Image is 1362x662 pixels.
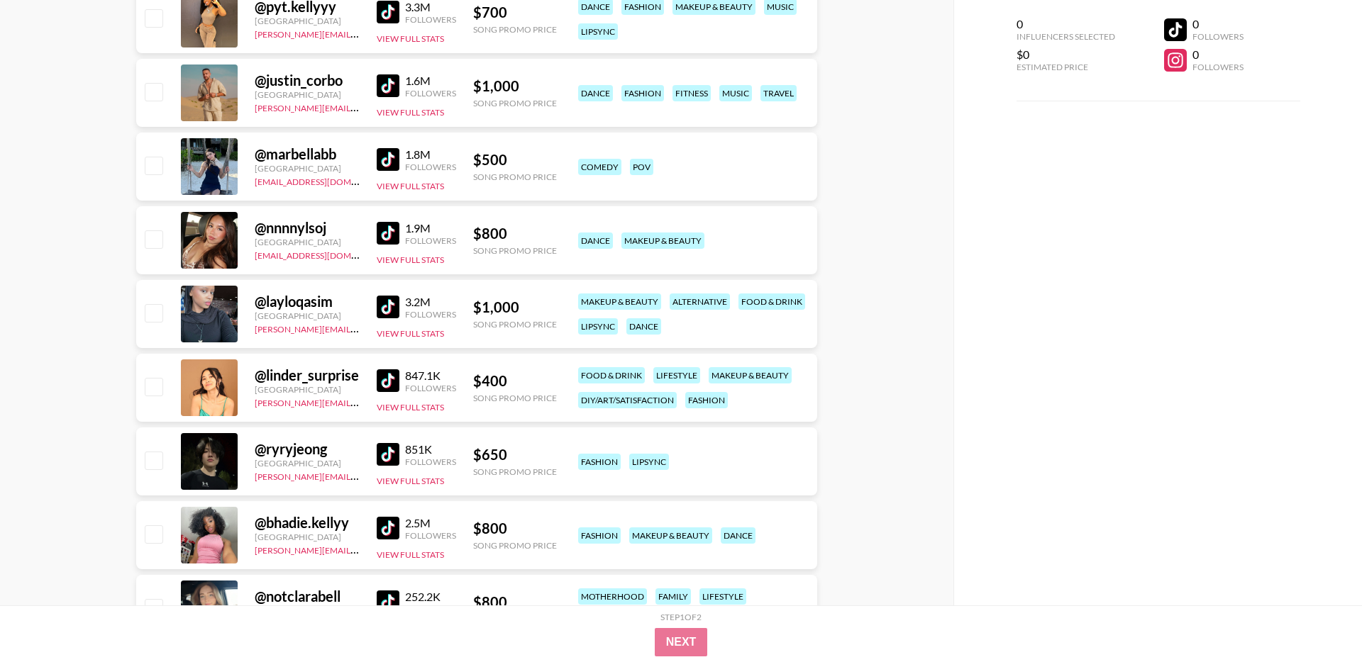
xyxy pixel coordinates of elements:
[473,593,557,611] div: $ 800
[377,222,399,245] img: TikTok
[377,328,444,339] button: View Full Stats
[405,74,456,88] div: 1.6M
[377,1,399,23] img: TikTok
[721,527,755,544] div: dance
[473,4,557,21] div: $ 700
[709,367,792,383] div: makeup & beauty
[377,443,399,466] img: TikTok
[473,298,557,316] div: $ 1,000
[405,530,456,541] div: Followers
[405,456,456,467] div: Followers
[1017,47,1115,62] div: $0
[405,88,456,99] div: Followers
[473,372,557,390] div: $ 400
[405,590,456,604] div: 252.2K
[578,293,661,310] div: makeup & beauty
[473,172,557,182] div: Song Promo Price
[578,588,647,605] div: motherhood
[255,384,360,395] div: [GEOGRAPHIC_DATA]
[255,237,360,247] div: [GEOGRAPHIC_DATA]
[1017,62,1115,72] div: Estimated Price
[255,469,465,482] a: [PERSON_NAME][EMAIL_ADDRESS][DOMAIN_NAME]
[377,517,399,539] img: TikTok
[655,588,691,605] div: family
[578,454,621,470] div: fashion
[621,85,664,101] div: fashion
[377,33,444,44] button: View Full Stats
[630,159,653,175] div: pov
[377,402,444,413] button: View Full Stats
[578,232,613,249] div: dance
[655,628,708,656] button: Next
[473,520,557,537] div: $ 800
[629,527,712,544] div: makeup & beauty
[255,532,360,542] div: [GEOGRAPHIC_DATA]
[377,254,444,265] button: View Full Stats
[255,174,397,187] a: [EMAIL_ADDRESS][DOMAIN_NAME]
[255,366,360,384] div: @ linder_surprise
[255,514,360,532] div: @ bhadie.kellyy
[473,319,557,330] div: Song Promo Price
[653,367,700,383] div: lifestyle
[255,16,360,26] div: [GEOGRAPHIC_DATA]
[405,383,456,393] div: Followers
[377,296,399,318] img: TikTok
[473,540,557,551] div: Song Promo Price
[377,549,444,560] button: View Full Stats
[255,163,360,174] div: [GEOGRAPHIC_DATA]
[377,590,399,613] img: TikTok
[670,293,730,310] div: alternative
[255,542,465,556] a: [PERSON_NAME][EMAIL_ADDRESS][DOMAIN_NAME]
[473,98,557,108] div: Song Promo Price
[685,392,728,408] div: fashion
[255,89,360,100] div: [GEOGRAPHIC_DATA]
[255,145,360,163] div: @ marbellabb
[473,24,557,35] div: Song Promo Price
[660,612,702,622] div: Step 1 of 2
[473,225,557,242] div: $ 800
[405,162,456,172] div: Followers
[405,604,456,615] div: Followers
[578,318,618,335] div: lipsync
[473,466,557,477] div: Song Promo Price
[255,310,360,321] div: [GEOGRAPHIC_DATA]
[255,72,360,89] div: @ justin_corbo
[578,23,618,40] div: lipsync
[255,26,465,40] a: [PERSON_NAME][EMAIL_ADDRESS][DOMAIN_NAME]
[1291,591,1345,645] iframe: Drift Widget Chat Controller
[377,74,399,97] img: TikTok
[255,293,360,310] div: @ layloqasim
[1192,17,1244,31] div: 0
[578,159,621,175] div: comedy
[405,235,456,246] div: Followers
[255,100,465,113] a: [PERSON_NAME][EMAIL_ADDRESS][DOMAIN_NAME]
[699,588,746,605] div: lifestyle
[405,295,456,309] div: 3.2M
[1192,62,1244,72] div: Followers
[473,77,557,95] div: $ 1,000
[255,458,360,469] div: [GEOGRAPHIC_DATA]
[1192,31,1244,42] div: Followers
[672,85,711,101] div: fitness
[405,147,456,162] div: 1.8M
[405,221,456,235] div: 1.9M
[578,392,677,408] div: diy/art/satisfaction
[578,527,621,544] div: fashion
[405,442,456,456] div: 851K
[1192,47,1244,62] div: 0
[377,181,444,191] button: View Full Stats
[377,369,399,392] img: TikTok
[405,369,456,383] div: 847.1K
[377,107,444,118] button: View Full Stats
[578,367,645,383] div: food & drink
[255,321,465,335] a: [PERSON_NAME][EMAIL_ADDRESS][DOMAIN_NAME]
[405,309,456,320] div: Followers
[473,151,557,169] div: $ 500
[629,454,669,470] div: lipsync
[760,85,797,101] div: travel
[578,85,613,101] div: dance
[255,219,360,237] div: @ nnnnylsoj
[738,293,805,310] div: food & drink
[255,247,397,261] a: [EMAIL_ADDRESS][DOMAIN_NAME]
[473,393,557,403] div: Song Promo Price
